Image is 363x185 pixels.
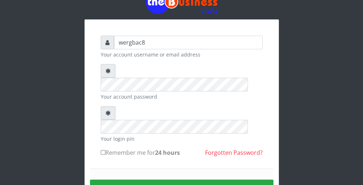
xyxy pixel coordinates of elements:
label: Remember me for [101,148,180,157]
b: 24 hours [155,149,180,157]
small: Your account username or email address [101,51,263,58]
a: Forgotten Password? [205,149,263,157]
input: Username or email address [114,36,263,49]
small: Your login pin [101,135,263,143]
input: Remember me for24 hours [101,150,105,155]
small: Your account password [101,93,263,100]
